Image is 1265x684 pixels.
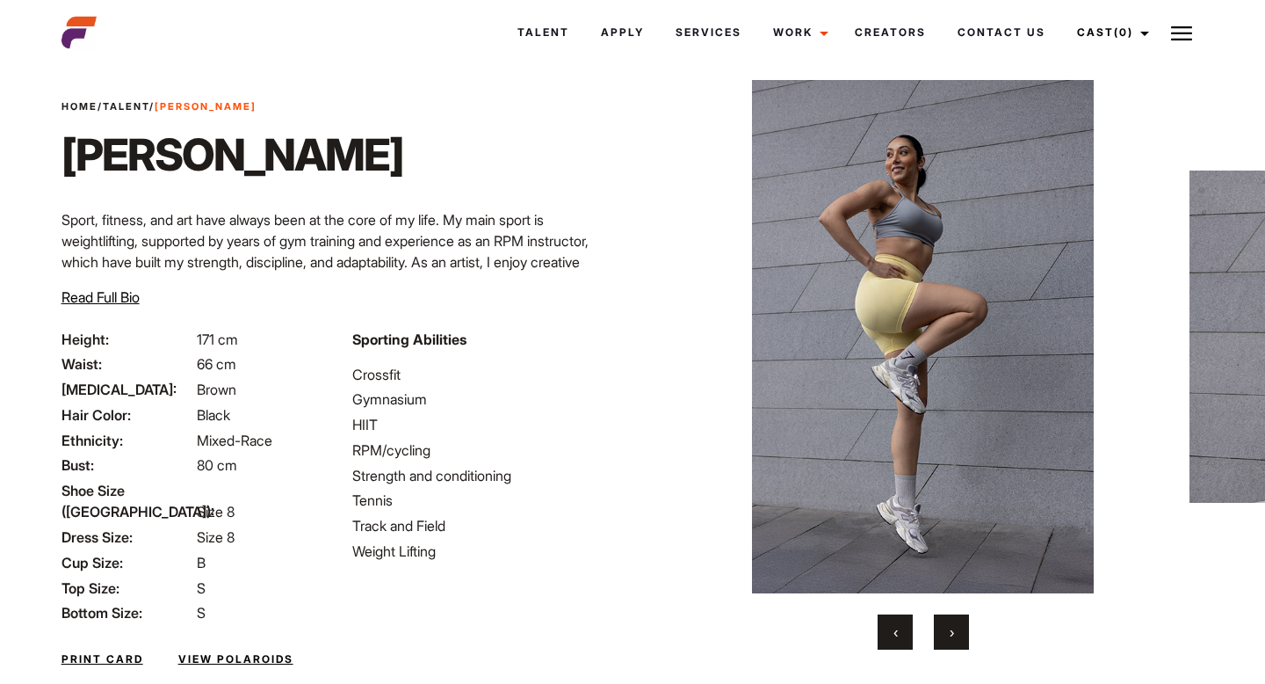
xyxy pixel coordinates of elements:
a: Talent [502,9,585,56]
h1: [PERSON_NAME] [61,128,403,181]
li: RPM/cycling [352,440,622,461]
li: HIIT [352,414,622,435]
a: Work [757,9,839,56]
span: 66 cm [197,355,236,373]
span: Bottom Size: [61,602,193,623]
span: Height: [61,329,193,350]
span: / / [61,99,257,114]
li: Strength and conditioning [352,465,622,486]
span: Shoe Size ([GEOGRAPHIC_DATA]): [61,480,193,522]
span: Previous [893,623,898,641]
a: Cast(0) [1061,9,1160,56]
a: Services [660,9,757,56]
li: Track and Field [352,515,622,536]
span: Black [197,406,230,424]
button: Read Full Bio [61,287,140,308]
span: Read Full Bio [61,288,140,306]
strong: [PERSON_NAME] [155,100,257,113]
span: Size 8 [197,528,235,546]
a: Print Card [61,651,143,667]
span: S [197,579,206,597]
strong: Sporting Abilities [352,331,466,348]
a: Home [61,100,98,113]
p: Sport, fitness, and art have always been at the core of my life. My main sport is weightlifting, ... [61,209,622,294]
span: Size 8 [197,503,235,520]
li: Tennis [352,490,622,511]
span: B [197,554,206,571]
li: Gymnasium [352,389,622,410]
img: cropped-aefm-brand-fav-22-square.png [61,15,97,50]
span: Dress Size: [61,527,193,548]
span: Waist: [61,353,193,375]
span: Top Size: [61,578,193,599]
span: 171 cm [197,331,238,348]
span: Cup Size: [61,552,193,573]
img: Burger icon [1171,23,1192,44]
span: Ethnicity: [61,430,193,451]
a: Contact Us [942,9,1061,56]
a: View Polaroids [178,651,293,667]
span: Bust: [61,455,193,476]
span: Brown [197,381,236,398]
span: Hair Color: [61,404,193,426]
span: 80 cm [197,456,237,474]
span: [MEDICAL_DATA]: [61,379,193,400]
span: S [197,604,206,622]
span: Mixed-Race [197,432,272,449]
a: Talent [103,100,149,113]
li: Weight Lifting [352,541,622,562]
span: (0) [1114,25,1133,39]
li: Crossfit [352,364,622,385]
a: Apply [585,9,660,56]
a: Creators [839,9,942,56]
span: Next [950,623,954,641]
